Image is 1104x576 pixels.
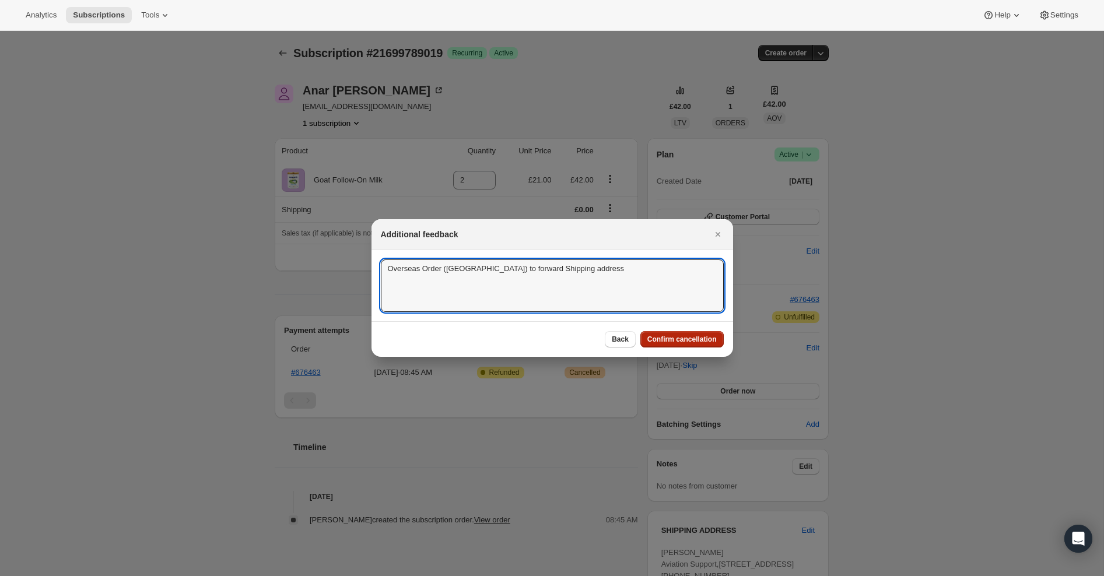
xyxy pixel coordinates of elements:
[381,259,724,312] textarea: Overseas Order ([GEOGRAPHIC_DATA]) to forward Shipping address
[19,7,64,23] button: Analytics
[66,7,132,23] button: Subscriptions
[381,229,458,240] h2: Additional feedback
[141,10,159,20] span: Tools
[1050,10,1078,20] span: Settings
[26,10,57,20] span: Analytics
[647,335,717,344] span: Confirm cancellation
[640,331,724,347] button: Confirm cancellation
[612,335,629,344] span: Back
[605,331,636,347] button: Back
[73,10,125,20] span: Subscriptions
[994,10,1010,20] span: Help
[710,226,726,243] button: Close
[134,7,178,23] button: Tools
[976,7,1029,23] button: Help
[1032,7,1085,23] button: Settings
[1064,525,1092,553] div: Open Intercom Messenger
